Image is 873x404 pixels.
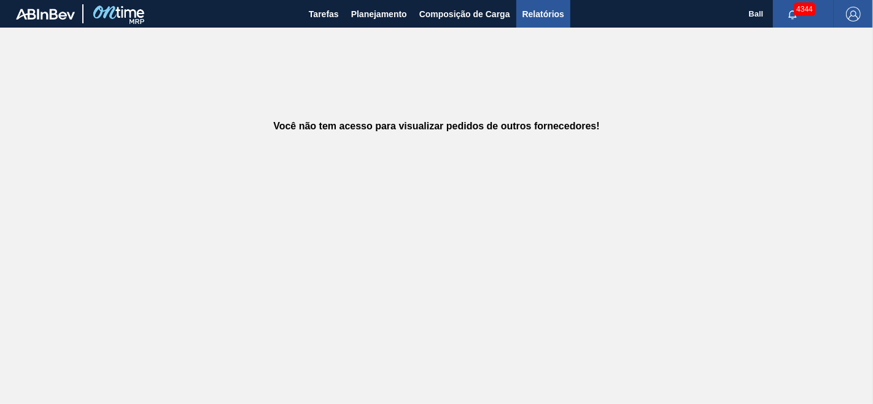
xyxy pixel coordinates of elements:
[794,2,815,16] span: 4344
[846,7,861,21] img: Logout
[309,7,339,21] span: Tarefas
[522,7,564,21] span: Relatórios
[351,7,407,21] span: Planejamento
[773,6,812,23] button: Notificações
[16,9,75,20] img: TNhmsLtSVTkK8tSr43FrP2fwEKptu5GPRR3wAAAABJRU5ErkJggg==
[419,7,510,21] span: Composição de Carga
[273,121,599,132] span: Você não tem acesso para visualizar pedidos de outros fornecedores!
